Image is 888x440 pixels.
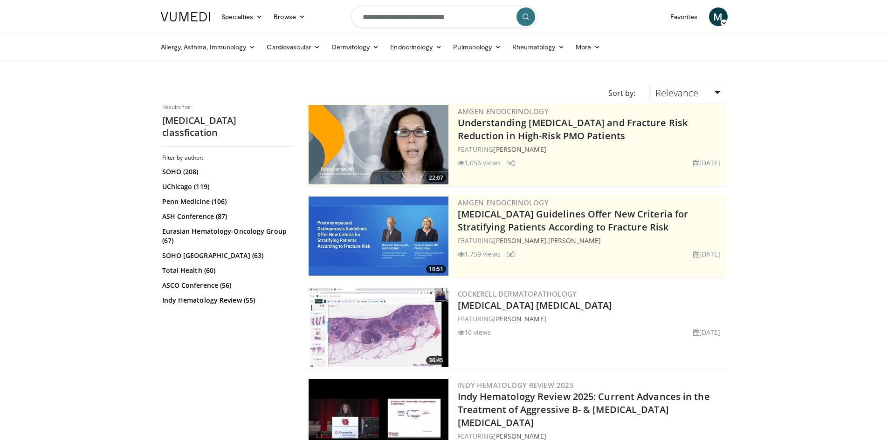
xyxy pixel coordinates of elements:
li: 1,056 views [458,158,501,168]
h3: Filter by author: [162,154,293,162]
div: FEATURING [458,144,724,154]
a: More [570,38,606,56]
a: ASCO Conference (56) [162,281,290,290]
li: [DATE] [693,249,721,259]
li: [DATE] [693,327,721,337]
a: Amgen Endocrinology [458,198,549,207]
a: Dermatology [326,38,385,56]
a: [PERSON_NAME] [548,236,601,245]
a: Rheumatology [507,38,570,56]
a: UChicago (119) [162,182,290,191]
input: Search topics, interventions [351,6,537,28]
li: 1,759 views [458,249,501,259]
img: c9a25db3-4db0-49e1-a46f-17b5c91d58a1.png.300x170_q85_crop-smart_upscale.png [309,105,448,184]
a: Penn Medicine (106) [162,197,290,206]
a: Cockerell Dermatopathology [458,289,577,298]
span: 22:07 [426,174,446,182]
a: [MEDICAL_DATA] Guidelines Offer New Criteria for Stratifying Patients According to Fracture Risk [458,208,688,233]
a: 22:07 [309,105,448,184]
span: 36:45 [426,356,446,365]
a: 36:45 [309,288,448,367]
a: Indy Hematology Review 2025 [458,380,574,390]
a: Allergy, Asthma, Immunology [155,38,262,56]
a: Understanding [MEDICAL_DATA] and Fracture Risk Reduction in High-Risk PMO Patients [458,116,688,142]
a: M [709,7,728,26]
h2: [MEDICAL_DATA] classfication [162,115,293,139]
img: 7b525459-078d-43af-84f9-5c25155c8fbb.png.300x170_q85_crop-smart_upscale.jpg [309,196,448,276]
p: Results for: [162,103,293,111]
li: 5 [506,249,516,259]
a: ASH Conference (87) [162,212,290,221]
a: Indy Hematology Review (55) [162,296,290,305]
a: Favorites [665,7,703,26]
a: Amgen Endocrinology [458,107,549,116]
li: 3 [506,158,516,168]
div: Sort by: [601,83,642,103]
div: FEATURING , [458,236,724,245]
li: 10 views [458,327,491,337]
img: VuMedi Logo [161,12,210,21]
a: SOHO (208) [162,167,290,176]
span: Relevance [655,87,698,99]
a: Specialties [216,7,268,26]
a: [PERSON_NAME] [493,145,546,154]
span: 10:51 [426,265,446,273]
a: SOHO [GEOGRAPHIC_DATA] (63) [162,251,290,260]
a: [PERSON_NAME] [493,236,546,245]
a: [PERSON_NAME] [493,314,546,323]
img: 297ab298-c944-48af-8b8d-8e80f29c36de.300x170_q85_crop-smart_upscale.jpg [309,288,448,367]
a: Relevance [649,83,726,103]
a: [MEDICAL_DATA] [MEDICAL_DATA] [458,299,613,311]
a: Total Health (60) [162,266,290,275]
a: Browse [268,7,311,26]
li: [DATE] [693,158,721,168]
a: Eurasian Hematology-Oncology Group (67) [162,227,290,245]
div: FEATURING [458,314,724,324]
a: 10:51 [309,196,448,276]
a: Cardiovascular [261,38,326,56]
a: Indy Hematology Review 2025: Current Advances in the Treatment of Aggressive B- & [MEDICAL_DATA] ... [458,390,710,429]
a: Endocrinology [385,38,447,56]
a: Pulmonology [447,38,507,56]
